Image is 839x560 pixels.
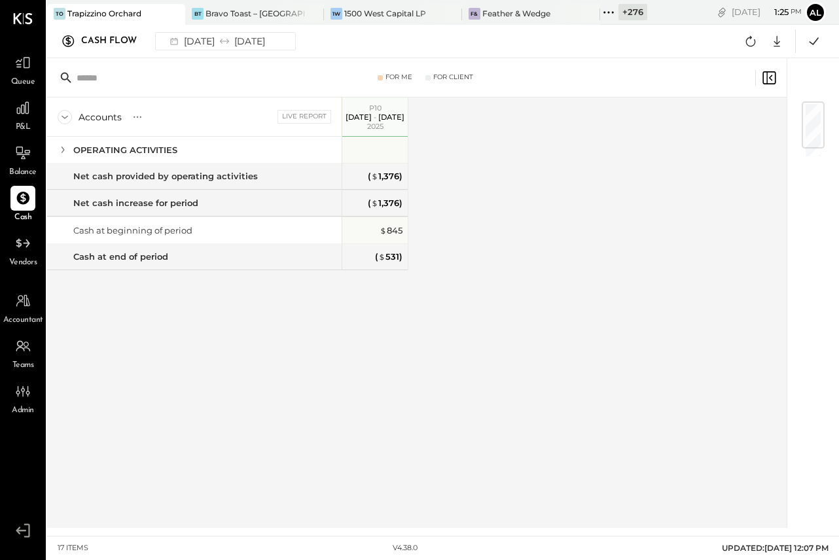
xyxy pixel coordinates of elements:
[73,144,177,156] div: OPERATING ACTIVITIES
[3,315,43,326] span: Accountant
[367,122,384,131] span: 2025
[192,8,204,20] div: BT
[1,96,45,133] a: P&L
[1,289,45,326] a: Accountant
[433,73,473,82] div: For Client
[12,360,34,372] span: Teams
[374,113,376,122] span: -
[1,379,45,417] a: Admin
[14,212,31,224] span: Cash
[385,73,412,82] div: For Me
[378,251,385,262] span: $
[1,141,45,179] a: Balance
[11,77,35,88] span: Queue
[805,2,826,23] button: Al
[73,251,168,263] div: Cash at end of period
[79,111,122,124] div: Accounts
[369,103,382,113] span: P10
[482,8,550,19] div: Feather & Wedge
[155,32,296,50] button: [DATE][DATE]
[346,113,404,122] p: [DATE] [DATE]
[81,31,150,52] div: Cash Flow
[58,543,88,553] div: 17 items
[9,167,37,179] span: Balance
[1,186,45,224] a: Cash
[1,231,45,269] a: Vendors
[67,8,141,19] div: Trapizzino Orchard
[162,33,270,50] div: [DATE] [DATE]
[12,405,34,417] span: Admin
[368,197,402,209] div: ( 1,376 )
[344,8,426,19] div: 1500 West Capital LP
[73,224,192,237] div: Cash at beginning of period
[277,110,331,123] div: Live Report
[9,257,37,269] span: Vendors
[469,8,480,20] div: F&
[205,8,304,19] div: Bravo Toast – [GEOGRAPHIC_DATA]
[380,224,402,237] div: 845
[732,6,802,18] div: [DATE]
[330,8,342,20] div: 1W
[73,197,198,209] div: Net cash increase for period
[393,543,418,553] div: v 4.38.0
[54,8,65,20] div: TO
[375,251,402,263] div: ( 531 )
[73,170,258,183] div: Net cash provided by operating activities
[715,5,728,19] div: copy link
[368,170,402,183] div: ( 1,376 )
[1,334,45,372] a: Teams
[618,4,647,20] div: + 276
[16,122,31,133] span: P&L
[371,171,378,181] span: $
[380,225,387,236] span: $
[1,50,45,88] a: Queue
[722,543,829,553] span: UPDATED: [DATE] 12:07 PM
[371,198,378,208] span: $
